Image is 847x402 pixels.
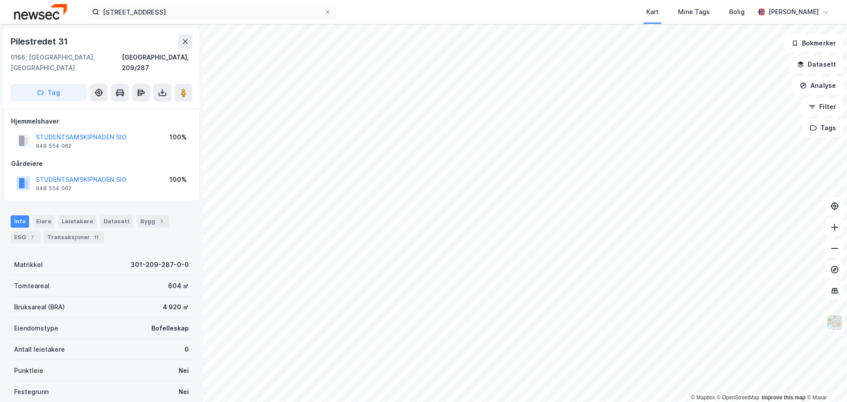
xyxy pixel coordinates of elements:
[802,119,843,137] button: Tags
[179,365,189,376] div: Nei
[646,7,659,17] div: Kart
[36,143,71,150] div: 948 554 062
[11,116,192,127] div: Hjemmelshaver
[678,7,710,17] div: Mine Tags
[801,98,843,116] button: Filter
[691,394,715,401] a: Mapbox
[131,259,189,270] div: 301-209-287-0-0
[14,387,49,397] div: Festegrunn
[14,323,58,334] div: Eiendomstype
[14,344,65,355] div: Antall leietakere
[762,394,806,401] a: Improve this map
[179,387,189,397] div: Nei
[184,344,189,355] div: 0
[792,77,843,94] button: Analyse
[33,215,55,228] div: Eiere
[14,281,49,291] div: Tomteareal
[11,158,192,169] div: Gårdeiere
[163,302,189,312] div: 4 920 ㎡
[151,323,189,334] div: Bofelleskap
[122,52,192,73] div: [GEOGRAPHIC_DATA], 209/287
[729,7,745,17] div: Bolig
[11,34,70,49] div: Pilestredet 31
[14,4,67,19] img: newsec-logo.f6e21ccffca1b3a03d2d.png
[790,56,843,73] button: Datasett
[36,185,71,192] div: 948 554 062
[58,215,97,228] div: Leietakere
[44,231,104,244] div: Transaksjoner
[28,233,37,242] div: 7
[14,302,65,312] div: Bruksareal (BRA)
[14,365,43,376] div: Punktleie
[826,314,843,331] img: Z
[11,231,40,244] div: ESG
[100,215,133,228] div: Datasett
[169,174,187,185] div: 100%
[137,215,169,228] div: Bygg
[803,360,847,402] iframe: Chat Widget
[157,217,166,226] div: 1
[99,5,324,19] input: Søk på adresse, matrikkel, gårdeiere, leietakere eller personer
[784,34,843,52] button: Bokmerker
[169,132,187,143] div: 100%
[11,84,86,101] button: Tag
[717,394,760,401] a: OpenStreetMap
[11,52,122,73] div: 0166, [GEOGRAPHIC_DATA], [GEOGRAPHIC_DATA]
[168,281,189,291] div: 604 ㎡
[768,7,819,17] div: [PERSON_NAME]
[11,215,29,228] div: Info
[14,259,43,270] div: Matrikkel
[92,233,101,242] div: 11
